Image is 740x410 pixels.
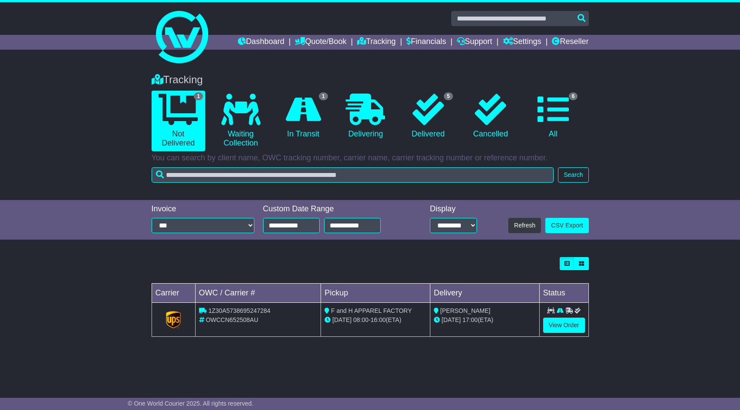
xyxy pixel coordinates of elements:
[558,167,588,183] button: Search
[569,92,578,100] span: 6
[503,35,541,50] a: Settings
[166,311,181,329] img: GetCarrierServiceLogo
[147,74,593,86] div: Tracking
[295,35,346,50] a: Quote/Book
[128,400,253,407] span: © One World Courier 2025. All rights reserved.
[543,318,585,333] a: View Order
[464,91,517,142] a: Cancelled
[371,316,386,323] span: 16:00
[319,92,328,100] span: 1
[539,284,588,303] td: Status
[331,307,412,314] span: F and H APPAREL FACTORY
[457,35,492,50] a: Support
[152,153,589,163] p: You can search by client name, OWC tracking number, carrier name, carrier tracking number or refe...
[195,284,321,303] td: OWC / Carrier #
[434,315,536,325] div: (ETA)
[508,218,541,233] button: Refresh
[444,92,453,100] span: 5
[552,35,588,50] a: Reseller
[332,316,351,323] span: [DATE]
[440,307,490,314] span: [PERSON_NAME]
[238,35,284,50] a: Dashboard
[276,91,330,142] a: 1 In Transit
[263,204,403,214] div: Custom Date Range
[545,218,588,233] a: CSV Export
[430,284,539,303] td: Delivery
[339,91,392,142] a: Delivering
[206,316,258,323] span: OWCCN652508AU
[442,316,461,323] span: [DATE]
[214,91,267,151] a: Waiting Collection
[430,204,477,214] div: Display
[208,307,270,314] span: 1Z30A5738695247284
[353,316,368,323] span: 08:00
[152,204,254,214] div: Invoice
[406,35,446,50] a: Financials
[526,91,580,142] a: 6 All
[463,316,478,323] span: 17:00
[357,35,395,50] a: Tracking
[321,284,430,303] td: Pickup
[401,91,455,142] a: 5 Delivered
[152,284,195,303] td: Carrier
[194,92,203,100] span: 1
[324,315,426,325] div: - (ETA)
[152,91,205,151] a: 1 Not Delivered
